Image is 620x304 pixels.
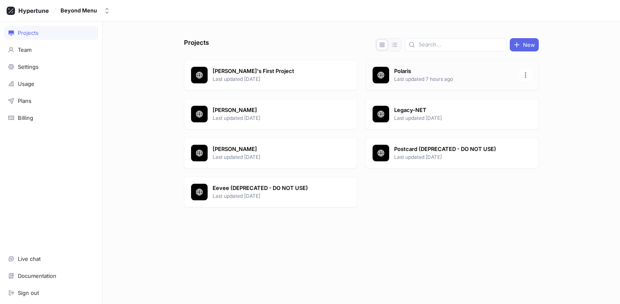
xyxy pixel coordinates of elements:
[213,184,333,192] p: Eevee (DEPRECATED - DO NOT USE)
[18,97,31,104] div: Plans
[394,67,514,75] p: Polaris
[523,42,535,47] span: New
[18,29,39,36] div: Projects
[4,111,98,125] a: Billing
[4,60,98,74] a: Settings
[4,94,98,108] a: Plans
[18,272,56,279] div: Documentation
[18,63,39,70] div: Settings
[4,77,98,91] a: Usage
[18,289,39,296] div: Sign out
[184,38,209,51] p: Projects
[213,75,333,83] p: Last updated [DATE]
[213,67,333,75] p: [PERSON_NAME]'s First Project
[18,255,41,262] div: Live chat
[419,41,503,49] input: Search...
[394,114,514,122] p: Last updated [DATE]
[510,38,539,51] button: New
[18,114,33,121] div: Billing
[394,106,514,114] p: Legacy-NET
[57,4,114,17] button: Beyond Menu
[394,75,514,83] p: Last updated 7 hours ago
[213,114,333,122] p: Last updated [DATE]
[18,46,31,53] div: Team
[394,145,514,153] p: Postcard (DEPRECATED - DO NOT USE)
[213,192,333,200] p: Last updated [DATE]
[213,145,333,153] p: [PERSON_NAME]
[18,80,34,87] div: Usage
[394,153,514,161] p: Last updated [DATE]
[4,43,98,57] a: Team
[4,26,98,40] a: Projects
[4,269,98,283] a: Documentation
[213,106,333,114] p: [PERSON_NAME]
[61,7,97,14] div: Beyond Menu
[213,153,333,161] p: Last updated [DATE]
